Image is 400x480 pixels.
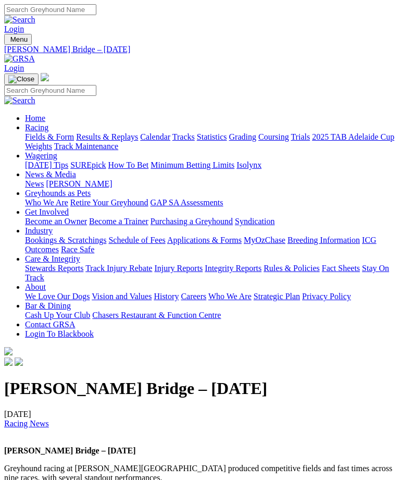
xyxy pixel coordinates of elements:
[25,207,69,216] a: Get Involved
[25,151,57,160] a: Wagering
[172,132,195,141] a: Tracks
[140,132,170,141] a: Calendar
[25,198,396,207] div: Greyhounds as Pets
[8,75,34,83] img: Close
[25,320,75,329] a: Contact GRSA
[244,236,285,244] a: MyOzChase
[205,264,261,273] a: Integrity Reports
[4,358,12,366] img: facebook.svg
[70,161,106,169] a: SUREpick
[89,217,148,226] a: Become a Trainer
[54,142,118,151] a: Track Maintenance
[25,161,396,170] div: Wagering
[254,292,300,301] a: Strategic Plan
[291,132,310,141] a: Trials
[25,123,48,132] a: Racing
[25,264,389,282] a: Stay On Track
[70,198,148,207] a: Retire Your Greyhound
[25,292,90,301] a: We Love Our Dogs
[312,132,394,141] a: 2025 TAB Adelaide Cup
[25,179,396,189] div: News & Media
[25,264,396,282] div: Care & Integrity
[4,54,35,64] img: GRSA
[4,419,49,428] a: Racing News
[4,34,32,45] button: Toggle navigation
[46,179,112,188] a: [PERSON_NAME]
[25,311,90,319] a: Cash Up Your Club
[181,292,206,301] a: Careers
[92,292,152,301] a: Vision and Values
[15,358,23,366] img: twitter.svg
[25,179,44,188] a: News
[264,264,320,273] a: Rules & Policies
[25,189,91,198] a: Greyhounds as Pets
[151,198,223,207] a: GAP SA Assessments
[258,132,289,141] a: Coursing
[235,217,274,226] a: Syndication
[154,292,179,301] a: History
[25,170,76,179] a: News & Media
[25,264,83,273] a: Stewards Reports
[4,85,96,96] input: Search
[108,236,165,244] a: Schedule of Fees
[76,132,138,141] a: Results & Replays
[4,446,136,455] strong: [PERSON_NAME] Bridge – [DATE]
[61,245,94,254] a: Race Safe
[4,347,12,355] img: logo-grsa-white.png
[25,161,68,169] a: [DATE] Tips
[25,311,396,320] div: Bar & Dining
[25,114,45,122] a: Home
[25,292,396,301] div: About
[4,73,39,85] button: Toggle navigation
[4,24,24,33] a: Login
[25,329,94,338] a: Login To Blackbook
[322,264,360,273] a: Fact Sheets
[302,292,351,301] a: Privacy Policy
[108,161,149,169] a: How To Bet
[25,132,74,141] a: Fields & Form
[167,236,242,244] a: Applications & Forms
[154,264,203,273] a: Injury Reports
[4,379,396,398] h1: [PERSON_NAME] Bridge – [DATE]
[25,217,87,226] a: Become an Owner
[25,236,396,254] div: Industry
[25,142,52,151] a: Weights
[287,236,360,244] a: Breeding Information
[25,282,46,291] a: About
[4,96,35,105] img: Search
[25,254,80,263] a: Care & Integrity
[4,4,96,15] input: Search
[151,217,233,226] a: Purchasing a Greyhound
[4,64,24,72] a: Login
[10,35,28,43] span: Menu
[85,264,152,273] a: Track Injury Rebate
[25,198,68,207] a: Who We Are
[25,132,396,151] div: Racing
[41,73,49,81] img: logo-grsa-white.png
[229,132,256,141] a: Grading
[236,161,261,169] a: Isolynx
[25,217,396,226] div: Get Involved
[4,45,396,54] a: [PERSON_NAME] Bridge – [DATE]
[151,161,234,169] a: Minimum Betting Limits
[4,15,35,24] img: Search
[25,236,377,254] a: ICG Outcomes
[197,132,227,141] a: Statistics
[4,410,49,428] span: [DATE]
[92,311,221,319] a: Chasers Restaurant & Function Centre
[25,236,106,244] a: Bookings & Scratchings
[25,226,53,235] a: Industry
[25,301,71,310] a: Bar & Dining
[208,292,252,301] a: Who We Are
